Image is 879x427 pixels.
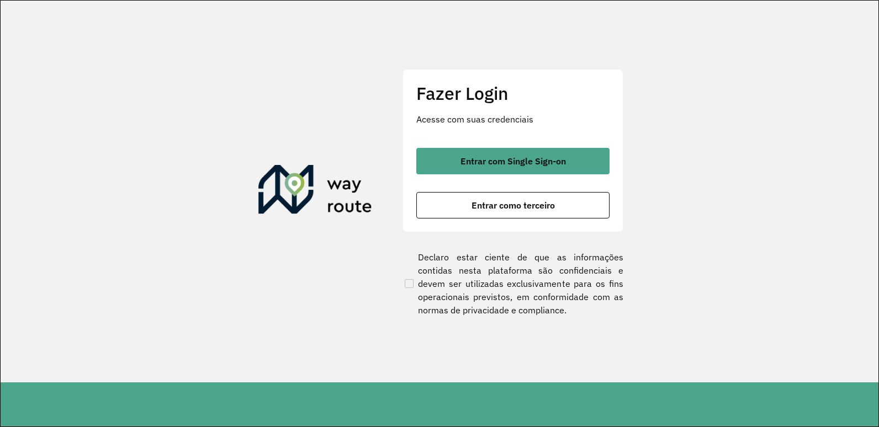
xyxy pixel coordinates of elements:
[258,165,372,218] img: Roteirizador AmbevTech
[403,250,623,317] label: Declaro estar ciente de que as informações contidas nesta plataforma são confidenciais e devem se...
[416,192,610,218] button: button
[460,157,566,166] span: Entrar com Single Sign-on
[416,148,610,174] button: button
[472,201,555,210] span: Entrar como terceiro
[416,83,610,104] h2: Fazer Login
[416,113,610,126] p: Acesse com suas credenciais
